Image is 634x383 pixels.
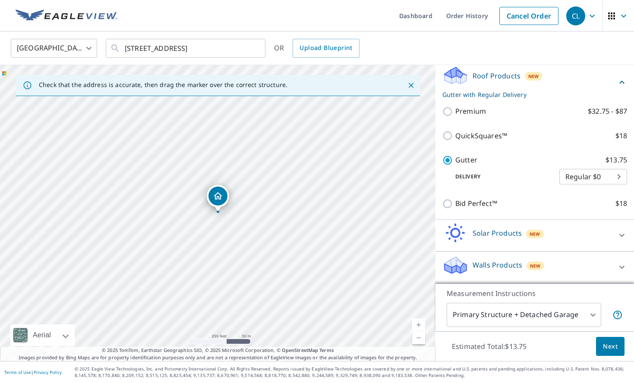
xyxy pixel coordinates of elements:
div: Aerial [30,324,54,346]
p: Bid Perfect™ [455,198,497,209]
p: $18 [615,198,627,209]
p: Measurement Instructions [447,288,623,299]
a: Upload Blueprint [293,39,359,58]
span: Your report will include the primary structure and a detached garage if one exists. [612,310,623,320]
span: Next [603,341,618,352]
a: Terms of Use [4,369,31,375]
p: $13.75 [606,155,627,165]
a: Current Level 17, Zoom In [412,318,425,331]
div: [GEOGRAPHIC_DATA] [11,36,97,60]
a: Current Level 17, Zoom Out [412,331,425,344]
p: © 2025 Eagle View Technologies, Inc. and Pictometry International Corp. All Rights Reserved. Repo... [75,366,630,379]
a: Terms [319,347,334,353]
div: Dropped pin, building 1, Residential property, 162 Mayfair Rd Yonkers, NY 10710 [207,185,229,212]
p: Delivery [442,173,559,181]
span: Upload Blueprint [300,43,352,53]
p: Gutter [455,155,477,165]
span: New [530,230,540,237]
span: New [530,262,541,269]
input: Search by address or latitude-longitude [125,36,248,60]
div: Primary Structure + Detached Garage [447,303,601,327]
div: Regular $0 [559,165,627,189]
p: $32.75 - $87 [588,106,627,117]
p: Solar Products [473,228,522,238]
div: Aerial [10,324,75,346]
div: Solar ProductsNew [442,223,627,248]
p: Check that the address is accurate, then drag the marker over the correct structure. [39,81,287,89]
p: | [4,370,62,375]
button: Close [405,80,416,91]
span: New [528,73,539,80]
div: Walls ProductsNew [442,255,627,280]
button: Next [596,337,625,356]
a: Cancel Order [499,7,558,25]
p: $18 [615,131,627,141]
img: EV Logo [16,9,117,22]
p: Walls Products [473,260,522,270]
a: Privacy Policy [34,369,62,375]
div: Roof ProductsNewGutter with Regular Delivery [442,65,627,99]
div: CL [566,6,585,25]
span: © 2025 TomTom, Earthstar Geographics SIO, © 2025 Microsoft Corporation, © [102,347,334,354]
p: Estimated Total: $13.75 [445,337,533,356]
p: Gutter with Regular Delivery [442,90,617,99]
p: QuickSquares™ [455,131,507,141]
div: OR [274,39,360,58]
a: OpenStreetMap [282,347,318,353]
p: Premium [455,106,486,117]
p: Roof Products [473,71,520,81]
